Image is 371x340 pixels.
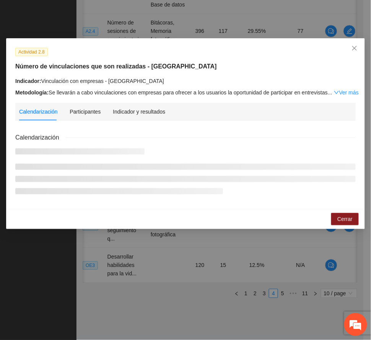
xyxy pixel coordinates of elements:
div: Vinculación con empresas - [GEOGRAPHIC_DATA] [15,77,356,85]
div: Se llevarán a cabo vinculaciones con empresas para ofrecer a los usuarios la oportunidad de parti... [15,88,356,97]
span: ... [328,89,332,96]
span: close [351,45,358,51]
div: Participantes [70,107,101,116]
span: Cerrar [337,215,353,223]
a: Expand [334,89,359,96]
strong: Indicador: [15,78,41,84]
span: Estamos en línea. [44,102,106,179]
button: Close [344,38,365,59]
strong: Metodología: [15,89,49,96]
button: Cerrar [331,213,359,225]
div: Chatee con nosotros ahora [40,39,129,49]
span: Actividad 2.8 [15,48,48,56]
span: Calendarización [15,133,65,142]
div: Indicador y resultados [113,107,165,116]
div: Minimizar ventana de chat en vivo [125,4,144,22]
span: down [334,90,339,95]
div: Calendarización [19,107,57,116]
textarea: Escriba su mensaje y pulse “Intro” [4,209,146,236]
h5: Número de vinculaciones que son realizadas - [GEOGRAPHIC_DATA] [15,62,356,71]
